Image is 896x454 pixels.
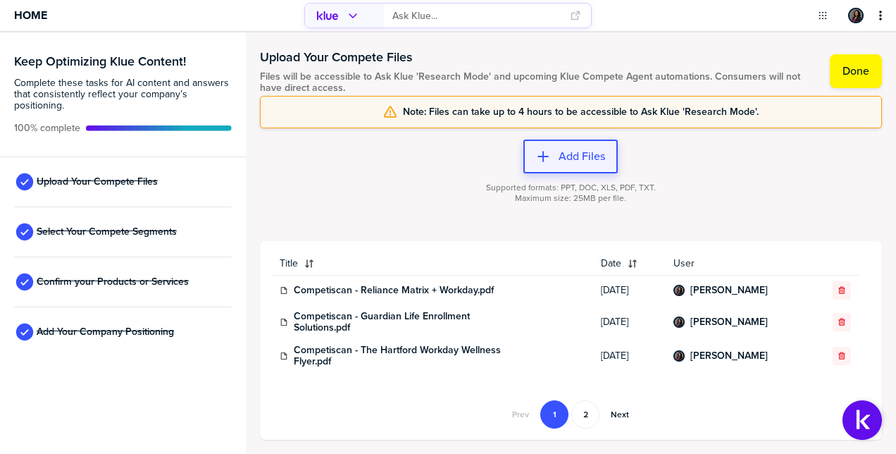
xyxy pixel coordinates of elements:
[523,140,618,173] button: Add Files
[37,326,174,338] span: Add Your Company Positioning
[690,317,768,328] a: [PERSON_NAME]
[842,64,869,78] label: Done
[673,285,685,296] div: Sigourney Di Risi
[673,258,804,269] span: User
[816,8,830,23] button: Open Drop
[515,193,626,204] span: Maximum size: 25MB per file.
[271,252,593,275] button: Title
[675,286,683,295] img: 067a2c94e62710512124e0c09c2123d5-sml.png
[403,106,759,118] span: Note: Files can take up to 4 hours to be accessible to Ask Klue 'Research Mode'.
[850,9,862,22] img: 067a2c94e62710512124e0c09c2123d5-sml.png
[37,226,177,238] span: Select Your Compete Segments
[486,183,656,193] span: Supported formats: PPT, DOC, XLS, PDF, TXT.
[559,149,605,164] label: Add Files
[294,285,494,296] a: Competiscan - Reliance Matrix + Workday.pdf
[673,317,685,328] div: Sigourney Di Risi
[392,4,561,27] input: Ask Klue...
[502,400,639,429] nav: Pagination Navigation
[601,285,656,296] span: [DATE]
[592,252,664,275] button: Date
[14,78,232,111] span: Complete these tasks for AI content and answers that consistently reflect your company’s position...
[848,8,864,23] div: Sigourney Di Risi
[294,345,505,367] a: Competiscan - The Hartford Workday Wellness Flyer.pdf
[690,350,768,362] a: [PERSON_NAME]
[847,6,865,25] a: Edit Profile
[294,311,505,333] a: Competiscan - Guardian Life Enrollment Solutions.pdf
[571,400,599,429] button: Go to page 2
[260,49,816,66] h1: Upload Your Compete Files
[601,258,621,269] span: Date
[690,285,768,296] a: [PERSON_NAME]
[675,352,683,360] img: 067a2c94e62710512124e0c09c2123d5-sml.png
[830,54,882,88] button: Done
[601,317,656,328] span: [DATE]
[675,318,683,326] img: 067a2c94e62710512124e0c09c2123d5-sml.png
[673,350,685,362] div: Sigourney Di Risi
[14,9,47,21] span: Home
[37,276,189,288] span: Confirm your Products or Services
[14,55,232,68] h3: Keep Optimizing Klue Content!
[37,176,158,188] span: Upload Your Compete Files
[260,71,816,94] span: Files will be accessible to Ask Klue 'Research Mode' and upcoming Klue Compete Agent automations....
[842,400,882,440] button: Open Support Center
[14,123,80,134] span: Active
[601,350,656,362] span: [DATE]
[602,400,637,429] button: Go to next page
[280,258,298,269] span: Title
[504,400,537,429] button: Go to previous page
